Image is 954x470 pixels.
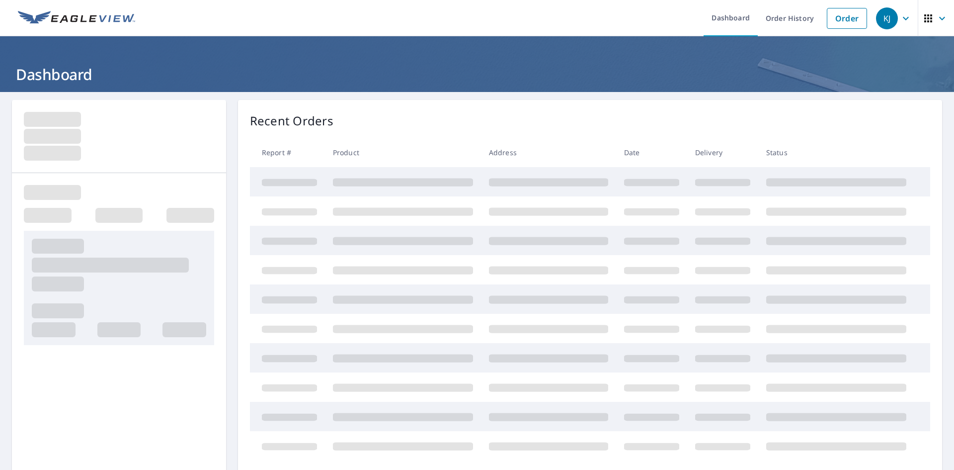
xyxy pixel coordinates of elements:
a: Order [827,8,867,29]
th: Address [481,138,616,167]
th: Report # [250,138,325,167]
img: EV Logo [18,11,135,26]
th: Date [616,138,687,167]
th: Product [325,138,481,167]
th: Delivery [687,138,758,167]
div: KJ [876,7,898,29]
th: Status [758,138,914,167]
p: Recent Orders [250,112,333,130]
h1: Dashboard [12,64,942,85]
